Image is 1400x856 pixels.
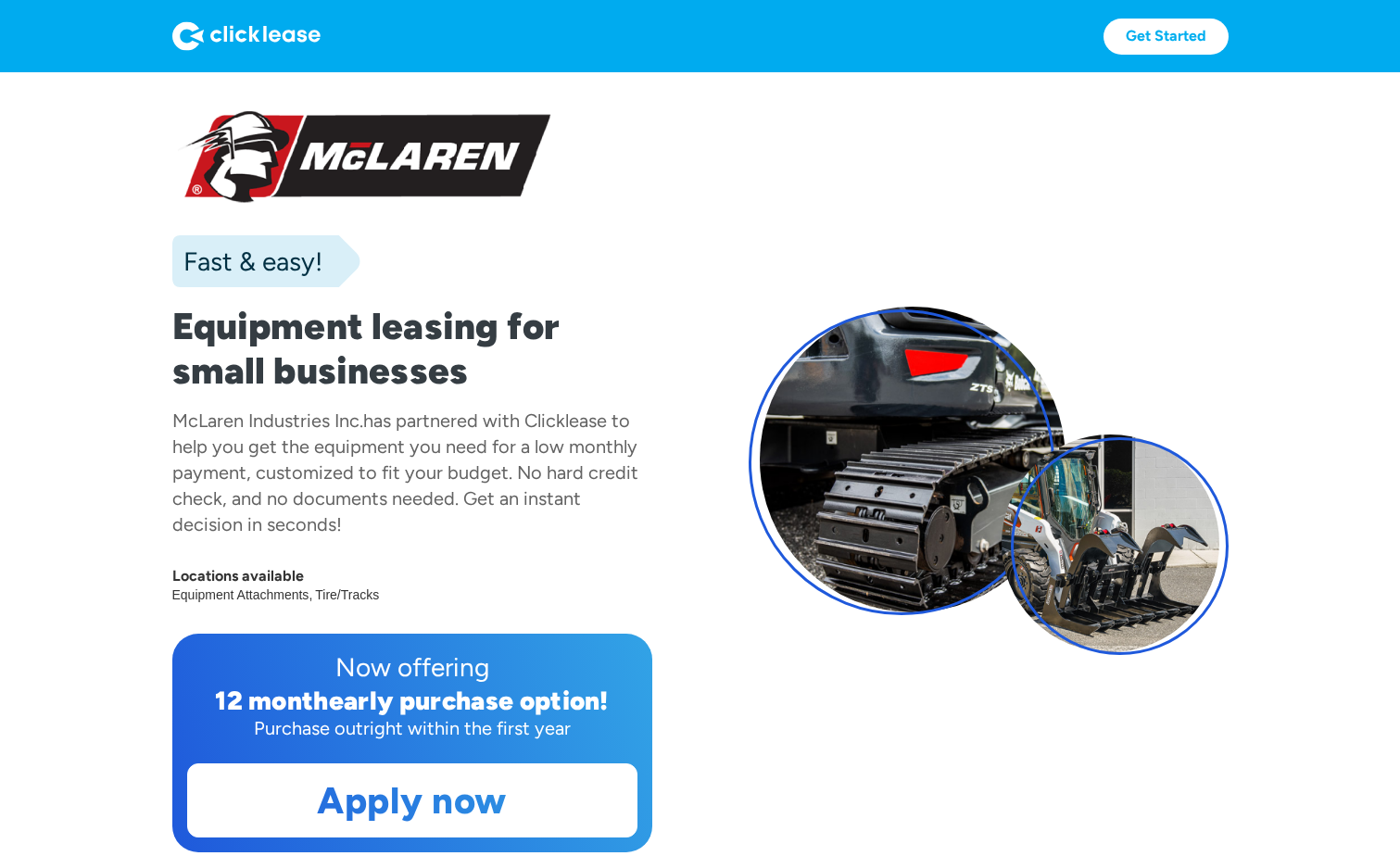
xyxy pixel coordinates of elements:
[187,715,637,741] div: Purchase outright within the first year
[329,685,609,716] div: early purchase option!
[172,409,363,432] div: McLaren Industries Inc.
[172,304,652,393] h1: Equipment leasing for small businesses
[172,243,322,280] div: Fast & easy!
[315,585,382,604] div: Tire/Tracks
[172,409,638,535] div: has partnered with Clicklease to help you get the equipment you need for a low monthly payment, c...
[187,648,637,686] div: Now offering
[215,685,329,716] div: 12 month
[1104,19,1229,55] a: Get Started
[188,764,637,837] a: Apply now
[172,567,652,585] div: Locations available
[172,21,321,51] img: Logo
[172,585,316,604] div: Equipment Attachments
